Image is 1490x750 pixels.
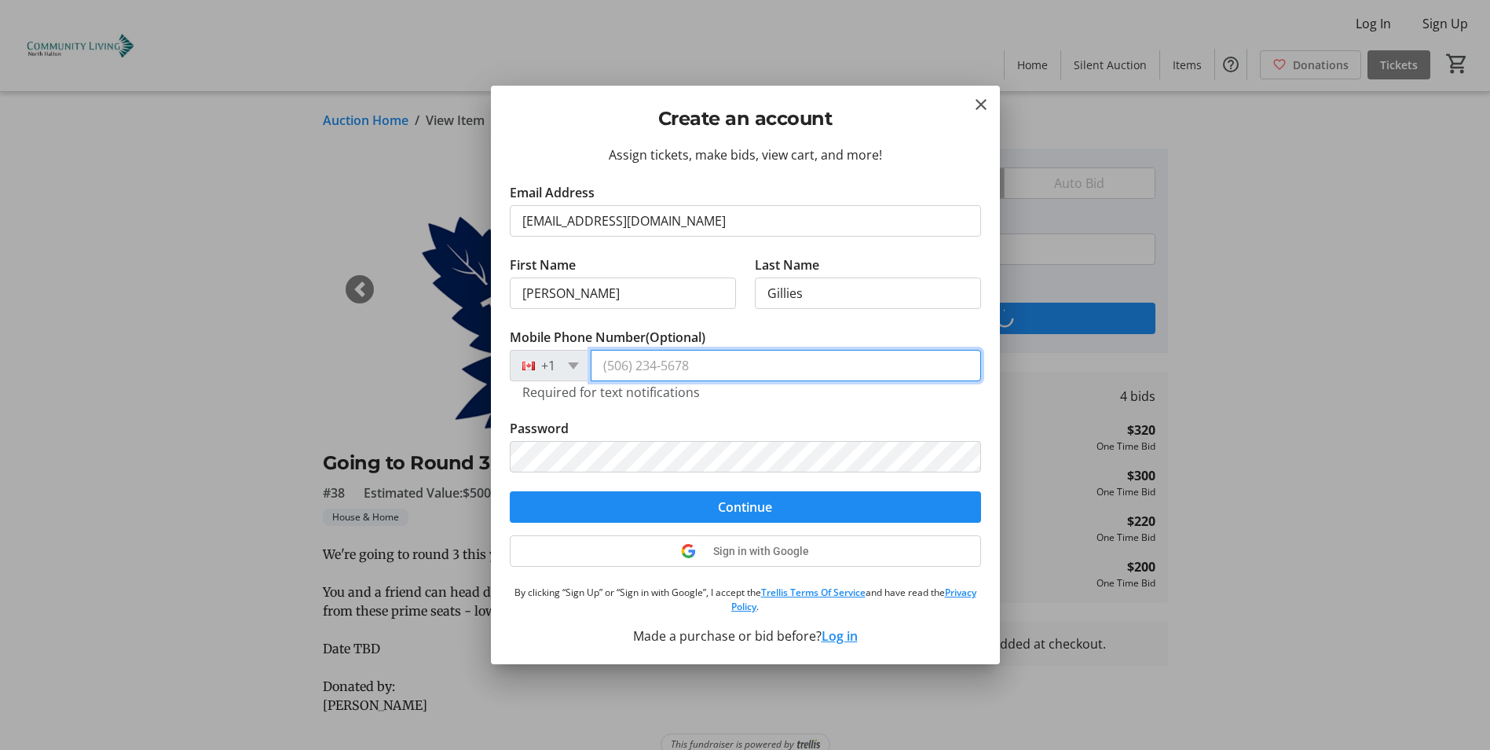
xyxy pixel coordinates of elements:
[510,586,981,614] p: By clicking “Sign Up” or “Sign in with Google”, I accept the and have read the .
[718,498,772,517] span: Continue
[713,545,809,557] span: Sign in with Google
[591,350,981,381] input: (506) 234-5678
[510,278,736,309] input: First Name
[510,328,705,347] label: Mobile Phone Number (Optional)
[755,256,819,274] label: Last Name
[755,278,981,309] input: Last Name
[522,384,700,400] tr-hint: Required for text notifications
[822,627,858,645] button: Log in
[510,205,981,237] input: Email Address
[510,183,595,202] label: Email Address
[510,491,981,523] button: Continue
[510,419,569,438] label: Password
[972,95,990,114] button: Close
[510,627,981,645] div: Made a purchase or bid before?
[731,586,976,613] a: Privacy Policy
[510,535,981,567] button: Sign in with Google
[510,256,576,274] label: First Name
[510,145,981,164] div: Assign tickets, make bids, view cart, and more!
[510,105,981,133] h2: Create an account
[761,586,866,599] a: Trellis Terms Of Service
